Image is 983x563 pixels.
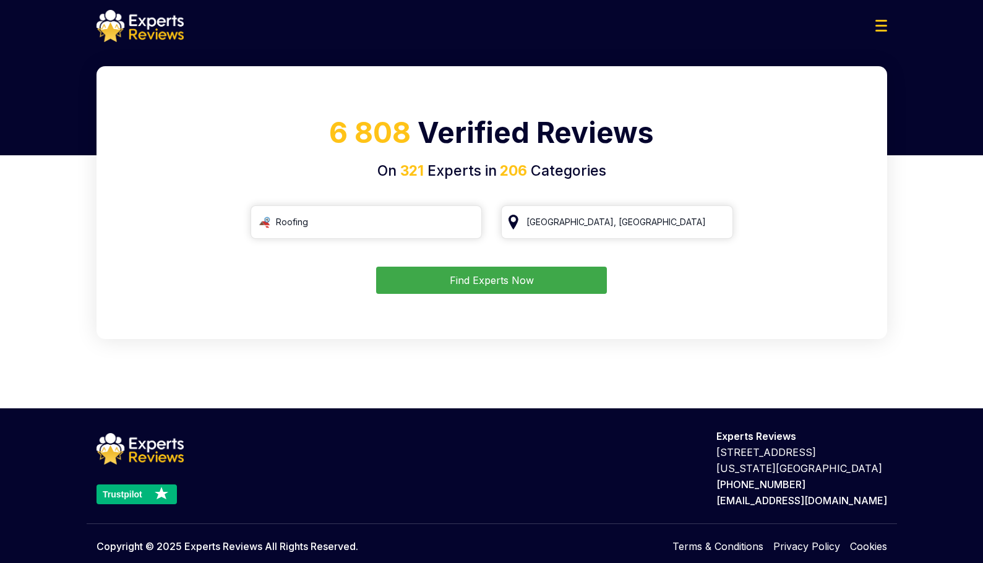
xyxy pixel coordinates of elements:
[97,433,184,465] img: logo
[497,162,527,179] span: 206
[111,160,872,182] h4: On Experts in Categories
[716,460,887,476] p: [US_STATE][GEOGRAPHIC_DATA]
[400,162,424,179] span: 321
[97,484,184,504] a: Trustpilot
[716,444,887,460] p: [STREET_ADDRESS]
[850,539,887,554] a: Cookies
[251,205,483,239] input: Search Category
[376,267,607,294] button: Find Experts Now
[716,476,887,492] p: [PHONE_NUMBER]
[672,539,763,554] a: Terms & Conditions
[103,489,142,499] text: Trustpilot
[329,115,411,150] span: 6 808
[501,205,733,239] input: Your City
[875,20,887,32] img: Menu Icon
[716,492,887,509] p: [EMAIL_ADDRESS][DOMAIN_NAME]
[716,428,887,444] p: Experts Reviews
[111,111,872,160] h1: Verified Reviews
[97,10,184,42] img: logo
[773,539,840,554] a: Privacy Policy
[97,539,358,554] p: Copyright © 2025 Experts Reviews All Rights Reserved.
